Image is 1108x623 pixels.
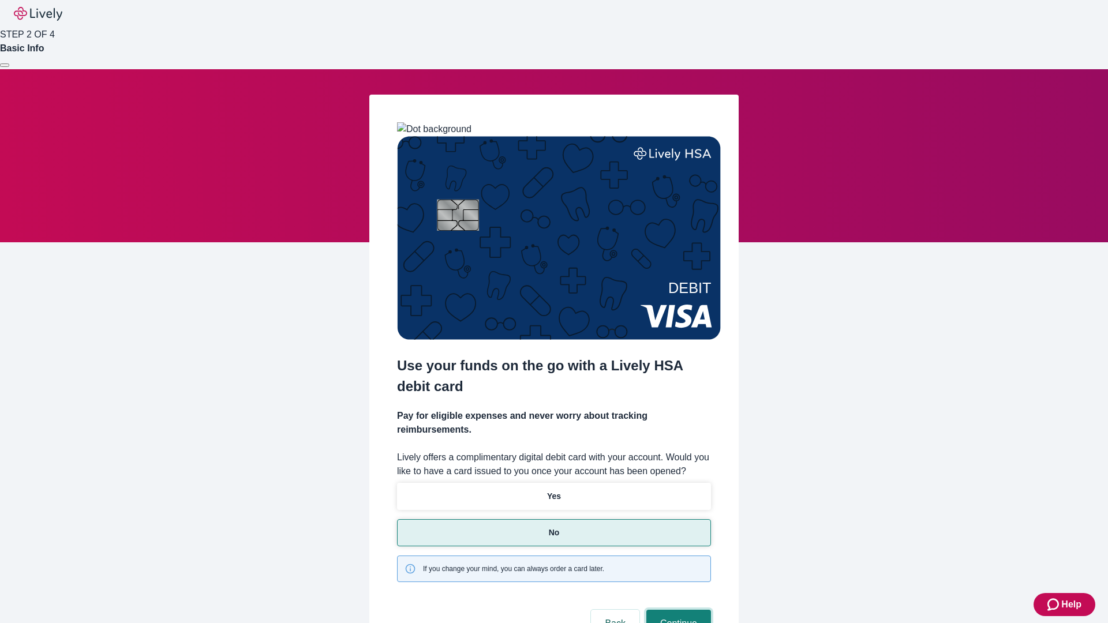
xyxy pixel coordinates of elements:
p: Yes [547,490,561,502]
img: Lively [14,7,62,21]
button: Yes [397,483,711,510]
button: Zendesk support iconHelp [1034,593,1095,616]
img: Dot background [397,122,471,136]
span: If you change your mind, you can always order a card later. [423,564,604,574]
h4: Pay for eligible expenses and never worry about tracking reimbursements. [397,409,711,437]
h2: Use your funds on the go with a Lively HSA debit card [397,355,711,397]
button: No [397,519,711,546]
p: No [549,527,560,539]
label: Lively offers a complimentary digital debit card with your account. Would you like to have a card... [397,451,711,478]
span: Help [1061,598,1081,611]
img: Debit card [397,136,721,340]
svg: Zendesk support icon [1047,598,1061,611]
